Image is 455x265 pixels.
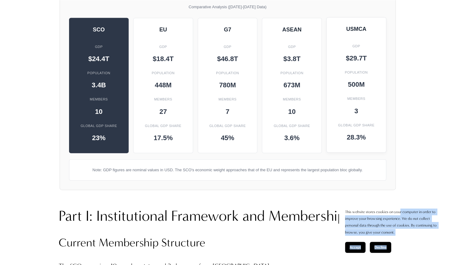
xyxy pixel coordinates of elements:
span: Accept [350,245,361,249]
div: GDP [333,41,380,52]
div: GDP [204,42,251,52]
div: $18.4T [140,53,187,64]
div: EU [140,24,187,35]
div: Global GDP Share [333,120,380,131]
h3: Current Membership Structure [59,235,397,251]
div: 27 [140,106,187,117]
div: 3 [333,106,380,116]
div: 3.4B [75,80,123,90]
div: $24.4T [75,53,123,64]
div: 780M [204,80,251,90]
div: GDP [75,42,123,52]
div: GDP [140,42,187,52]
div: 3.6% [268,132,315,143]
div: Population [268,68,315,78]
div: $46.8T [204,53,251,64]
span: Decline [374,245,387,249]
div: ASEAN [268,24,315,35]
div: Members [333,93,380,104]
button: Decline [370,242,391,253]
div: Members [204,94,251,105]
div: Members [140,94,187,105]
div: Members [75,94,123,105]
div: 7 [204,106,251,117]
div: G7 [204,24,251,35]
div: 500M [333,79,380,90]
div: Global GDP Share [75,121,123,131]
div: 673M [268,80,315,90]
div: Global GDP Share [140,121,187,131]
p: This website stores cookies on your computer in order to improve your browsing experience. We do ... [345,209,443,236]
div: Population [140,68,187,78]
div: Members [268,94,315,105]
div: $3.8T [268,53,315,64]
h2: Part I: Institutional Framework and Membership [59,207,397,226]
p: Comparative Analysis ([DATE]-[DATE] Data) [69,3,386,10]
div: Population [75,68,123,78]
div: 448M [140,80,187,90]
div: 10 [268,106,315,117]
div: 10 [75,106,123,117]
div: Global GDP Share [204,121,251,131]
div: GDP [268,42,315,52]
button: Accept [345,242,365,253]
div: 45% [204,132,251,143]
div: Population [333,67,380,78]
div: 23% [75,132,123,143]
div: Population [204,68,251,78]
section: Cookie banner [339,202,449,259]
div: SCO [75,24,123,35]
div: 28.3% [333,132,380,143]
div: Global GDP Share [268,121,315,131]
div: USMCA [333,24,380,34]
div: $29.7T [333,53,380,64]
div: 17.5% [140,132,187,143]
div: Note: GDP figures are nominal values in USD. The SCO's economic weight approaches that of the EU ... [69,159,386,180]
